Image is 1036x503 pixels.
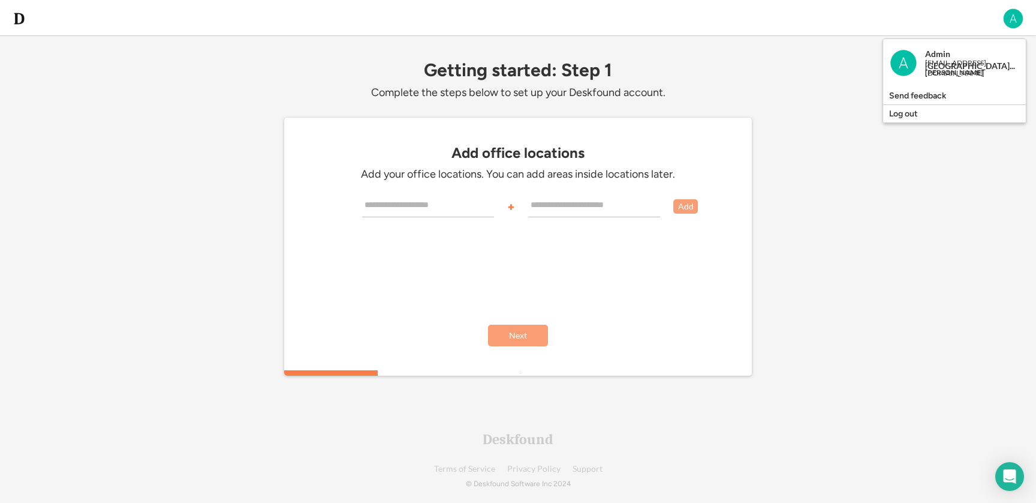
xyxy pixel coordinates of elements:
[889,106,1020,122] div: Log out
[889,88,1020,104] div: Send feedback
[290,145,746,161] div: Add office locations
[287,370,754,376] div: 20%
[925,58,1020,79] div: [EMAIL_ADDRESS][DOMAIN_NAME]
[1002,8,1024,29] img: A.png
[925,68,1020,78] div: [PERSON_NAME]
[284,60,752,80] div: Getting started: Step 1
[488,325,548,346] button: Next
[573,465,603,474] a: Support
[507,465,561,474] a: Privacy Policy
[434,465,495,474] a: Terms of Service
[507,200,515,212] div: +
[12,11,26,26] img: d-whitebg.png
[483,432,553,447] div: Deskfound
[673,199,698,214] button: Add
[925,48,1020,71] div: Admin [GEOGRAPHIC_DATA]...
[889,49,918,77] img: A.png
[995,462,1024,491] div: Open Intercom Messenger
[284,86,752,100] div: Complete the steps below to set up your Deskfound account.
[338,167,698,181] div: Add your office locations. You can add areas inside locations later.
